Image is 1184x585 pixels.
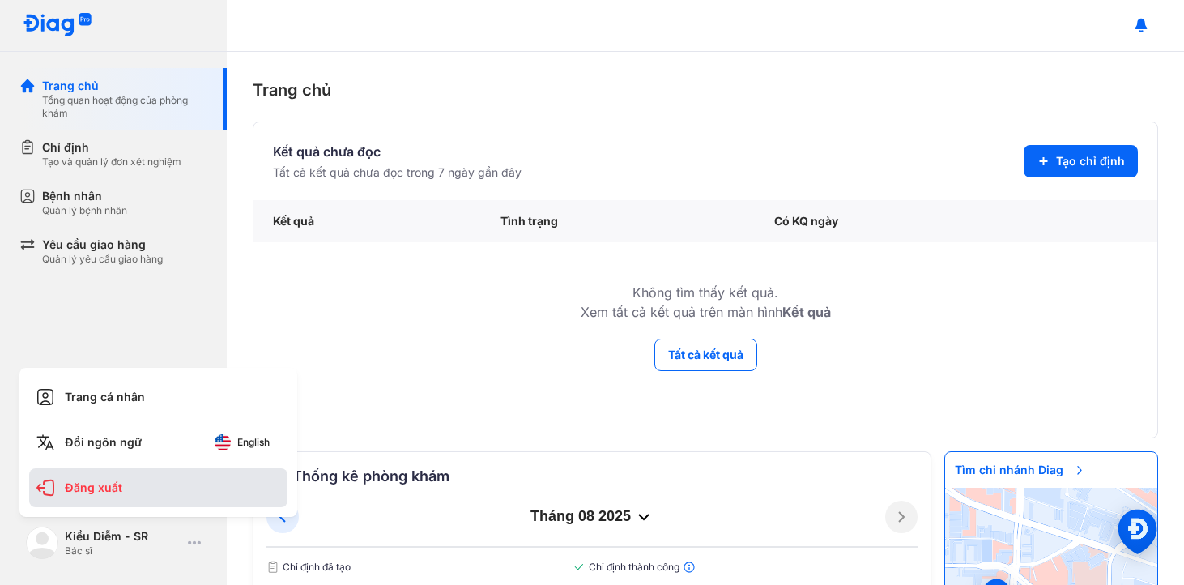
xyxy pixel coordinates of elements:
[573,561,918,574] span: Chỉ định thành công
[29,468,287,507] div: Đăng xuất
[42,78,207,94] div: Trang chủ
[65,544,181,557] div: Bác sĩ
[215,434,231,450] img: English
[273,142,522,161] div: Kết quả chưa đọc
[573,561,586,574] img: checked-green.01cc79e0.svg
[292,465,449,488] span: Thống kê phòng khám
[29,423,287,462] div: Đổi ngôn ngữ
[683,561,696,574] img: info.7e716105.svg
[266,561,279,574] img: document.50c4cfd0.svg
[782,304,831,320] b: Kết quả
[42,188,127,204] div: Bệnh nhân
[1056,153,1125,169] span: Tạo chỉ định
[654,339,757,371] button: Tất cả kết quả
[253,242,1157,338] td: Không tìm thấy kết quả. Xem tất cả kết quả trên màn hình
[1024,145,1138,177] button: Tạo chỉ định
[237,437,270,448] span: English
[755,200,1047,242] div: Có KQ ngày
[42,94,207,120] div: Tổng quan hoạt động của phòng khám
[299,507,885,527] div: tháng 08 2025
[253,200,481,242] div: Kết quả
[253,78,1158,102] div: Trang chủ
[42,139,181,156] div: Chỉ định
[42,237,163,253] div: Yêu cầu giao hàng
[65,528,181,544] div: Kiều Diễm - SR
[945,452,1096,488] span: Tìm chi nhánh Diag
[29,378,287,416] div: Trang cá nhân
[42,253,163,266] div: Quản lý yêu cầu giao hàng
[26,527,58,559] img: logo
[42,156,181,169] div: Tạo và quản lý đơn xét nghiệm
[203,429,281,455] button: English
[481,200,755,242] div: Tình trạng
[42,204,127,217] div: Quản lý bệnh nhân
[273,164,522,181] div: Tất cả kết quả chưa đọc trong 7 ngày gần đây
[23,13,92,38] img: logo
[266,561,573,574] span: Chỉ định đã tạo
